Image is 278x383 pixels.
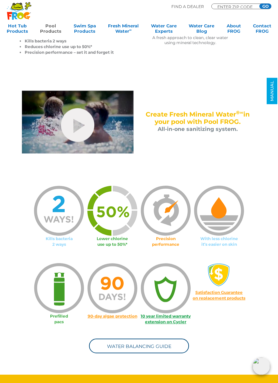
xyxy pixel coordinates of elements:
a: Water CareBlog [189,23,214,36]
input: GO [259,4,271,9]
input: Zip Code Form [217,5,257,8]
p: Find A Dealer [171,4,204,10]
sup: ∞ [129,28,132,32]
span: All-in-one sanitizing system. [158,126,238,133]
li: Kills bacteria 2 ways [25,38,123,44]
img: icon-precision-orange [141,186,191,236]
a: Hot TubProducts [7,23,28,36]
img: icon-prefilled-packs-green [34,263,84,314]
a: 10 year limited warranty extension on Cycler [141,314,191,325]
a: ContactFROG [253,23,271,36]
li: Precision performance – set it and forget it [25,50,123,55]
a: AboutFROG [227,23,241,36]
img: icon-90-days-orange [87,263,137,314]
a: Swim SpaProducts [74,23,96,36]
p: Prefilled pacs [32,314,86,325]
p: A fresh approach to clean, clear water using mineral technology. [134,35,246,45]
img: flippin-frog-video-still [22,91,134,154]
p: Lower chlorine use up to 50%* [86,236,139,247]
a: MANUAL [267,78,277,105]
img: icon-2-ways-blue [34,186,84,236]
p: Kills bacteria 2 ways [32,236,86,247]
img: money-back1-small [207,263,231,287]
a: Water CareExperts [151,23,177,36]
a: Water Balancing Guide [89,339,189,354]
img: icon-50percent-green [87,186,137,236]
sup: ®∞ [236,110,243,116]
a: 90-day algae protection [88,314,137,319]
img: icon-less-chlorine-orange [194,186,244,236]
p: Precision performance [139,236,192,247]
p: With less chlorine it’s easier on skin [192,236,246,247]
img: openIcon [253,358,270,375]
img: icon-lifetime-warranty-green [141,263,191,314]
a: Satisfaction Guarantee on replacement products [193,290,245,301]
span: Create Fresh Mineral Water in your pool with Pool FROG. [146,111,249,126]
a: PoolProducts [40,23,61,36]
a: Fresh MineralWater∞ [108,23,139,36]
li: Reduces chlorine use up to 50%* [25,44,123,50]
